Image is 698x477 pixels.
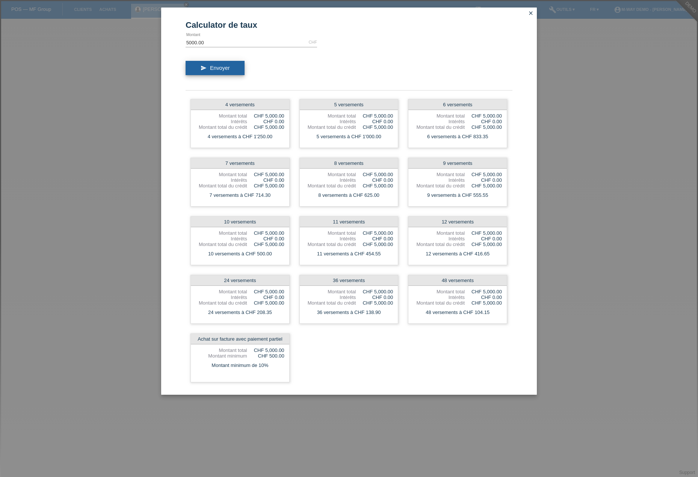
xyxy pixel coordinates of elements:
div: 48 versements [408,275,507,286]
div: 8 versements à CHF 625.00 [300,190,398,200]
div: Montant total du crédit [305,124,356,130]
div: Intérêts [413,177,465,183]
div: Montant total du crédit [413,183,465,189]
h1: Calculator de taux [186,20,512,30]
div: CHF 5,000.00 [247,300,284,306]
div: Montant minimum de 10% [191,361,289,370]
div: CHF 5,000.00 [247,242,284,247]
div: Montant minimum [196,353,247,359]
div: 12 versements [408,217,507,227]
div: Intérêts [305,294,356,300]
div: CHF 5,000.00 [356,183,393,189]
div: CHF 5,000.00 [247,172,284,177]
div: 24 versements [191,275,289,286]
div: CHF 5,000.00 [465,289,502,294]
div: Achat sur facture avec paiement partiel [191,334,289,344]
div: Montant total du crédit [413,242,465,247]
div: CHF 0.00 [356,119,393,124]
div: CHF 0.00 [247,177,284,183]
div: 24 versements à CHF 208.35 [191,308,289,317]
div: 12 versements à CHF 416.65 [408,249,507,259]
div: 5 versements [300,100,398,110]
div: Intérêts [196,236,247,242]
div: 36 versements à CHF 138.90 [300,308,398,317]
div: CHF 0.00 [356,294,393,300]
div: Intérêts [305,236,356,242]
div: CHF 5,000.00 [465,113,502,119]
div: 9 versements à CHF 555.55 [408,190,507,200]
div: Montant total [413,289,465,294]
div: Montant total [196,347,247,353]
div: Montant total du crédit [196,242,247,247]
div: CHF 5,000.00 [356,289,393,294]
div: Montant total [196,113,247,119]
div: CHF 5,000.00 [247,347,284,353]
div: Montant total du crédit [305,300,356,306]
div: CHF 0.00 [465,119,502,124]
i: send [201,65,207,71]
div: Intérêts [413,236,465,242]
div: CHF 5,000.00 [356,124,393,130]
div: 5 versements à CHF 1'000.00 [300,132,398,142]
div: 8 versements [300,158,398,169]
div: Montant total du crédit [196,183,247,189]
div: CHF 500.00 [247,353,284,359]
div: Montant total du crédit [196,300,247,306]
div: CHF 5,000.00 [356,300,393,306]
div: 10 versements à CHF 500.00 [191,249,289,259]
div: Montant total [305,113,356,119]
div: CHF 0.00 [356,236,393,242]
div: Montant total [413,172,465,177]
div: CHF 5,000.00 [247,183,284,189]
div: CHF 5,000.00 [356,113,393,119]
div: 11 versements [300,217,398,227]
div: Montant total du crédit [305,183,356,189]
div: Intérêts [413,119,465,124]
div: Intérêts [305,119,356,124]
div: CHF 5,000.00 [356,230,393,236]
div: CHF 5,000.00 [247,124,284,130]
div: Intérêts [196,177,247,183]
div: CHF 5,000.00 [465,230,502,236]
div: Montant total [413,230,465,236]
div: Montant total [196,172,247,177]
div: Montant total du crédit [413,300,465,306]
div: 36 versements [300,275,398,286]
div: CHF 0.00 [465,294,502,300]
div: Intérêts [413,294,465,300]
div: Intérêts [196,294,247,300]
div: 11 versements à CHF 454.55 [300,249,398,259]
div: CHF 5,000.00 [465,300,502,306]
div: 7 versements à CHF 714.30 [191,190,289,200]
div: CHF 5,000.00 [247,230,284,236]
div: Montant total [305,172,356,177]
div: 6 versements [408,100,507,110]
div: Montant total du crédit [305,242,356,247]
div: Montant total [196,289,247,294]
div: CHF 5,000.00 [356,172,393,177]
div: 4 versements à CHF 1'250.00 [191,132,289,142]
div: CHF 5,000.00 [465,124,502,130]
div: 48 versements à CHF 104.15 [408,308,507,317]
div: Montant total [413,113,465,119]
div: 6 versements à CHF 833.35 [408,132,507,142]
div: Montant total [305,230,356,236]
div: CHF 5,000.00 [247,113,284,119]
div: CHF 0.00 [465,177,502,183]
div: CHF 5,000.00 [247,289,284,294]
div: Montant total du crédit [413,124,465,130]
div: Montant total du crédit [196,124,247,130]
div: CHF 0.00 [247,119,284,124]
div: 10 versements [191,217,289,227]
span: Envoyer [210,65,230,71]
div: Intérêts [305,177,356,183]
i: close [528,10,534,16]
div: 4 versements [191,100,289,110]
div: CHF 5,000.00 [465,242,502,247]
a: close [526,9,536,18]
div: CHF 0.00 [247,294,284,300]
div: Montant total [196,230,247,236]
div: 9 versements [408,158,507,169]
div: CHF 0.00 [247,236,284,242]
div: CHF 5,000.00 [465,172,502,177]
